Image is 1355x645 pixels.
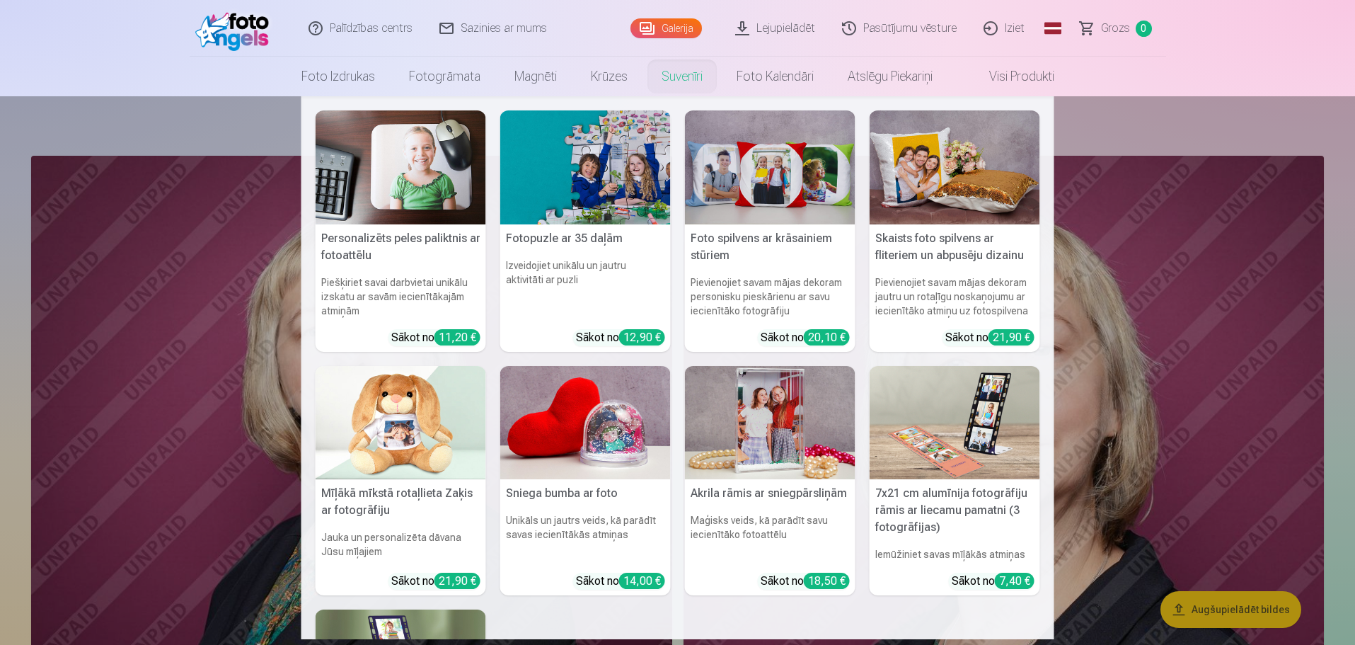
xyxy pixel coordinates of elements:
div: 14,00 € [619,573,665,589]
a: Foto spilvens ar krāsainiem stūriemFoto spilvens ar krāsainiem stūriemPievienojiet savam mājas de... [685,110,855,352]
div: 7,40 € [995,573,1034,589]
h5: Akrila rāmis ar sniegpārsliņām [685,479,855,508]
div: Sākot no [952,573,1034,590]
h5: Fotopuzle ar 35 daļām [500,224,671,253]
a: Foto kalendāri [720,57,831,96]
h6: Jauka un personalizēta dāvana Jūsu mīļajiem [316,525,486,567]
img: Skaists foto spilvens ar fliteriem un abpusēju dizainu [870,110,1040,224]
h5: Foto spilvens ar krāsainiem stūriem [685,224,855,270]
div: 21,90 € [434,573,480,589]
h6: Unikāls un jautrs veids, kā parādīt savas iecienītākās atmiņas [500,508,671,567]
h6: Pievienojiet savam mājas dekoram personisku pieskārienu ar savu iecienītāko fotogrāfiju [685,270,855,324]
a: Mīļākā mīkstā rotaļlieta Zaķis ar fotogrāfijuMīļākā mīkstā rotaļlieta Zaķis ar fotogrāfijuJauka u... [316,366,486,596]
a: Foto izdrukas [284,57,392,96]
div: 12,90 € [619,329,665,346]
div: 20,10 € [804,329,850,346]
div: Sākot no [761,329,850,346]
a: Suvenīri [645,57,720,96]
a: Fotopuzle ar 35 daļāmFotopuzle ar 35 daļāmIzveidojiet unikālu un jautru aktivitāti ar puzliSākot ... [500,110,671,352]
img: Akrila rāmis ar sniegpārsliņām [685,366,855,480]
h5: Mīļākā mīkstā rotaļlieta Zaķis ar fotogrāfiju [316,479,486,525]
h5: 7x21 cm alumīnija fotogrāfiju rāmis ar liecamu pamatni (3 fotogrāfijas) [870,479,1040,542]
div: Sākot no [761,573,850,590]
h6: Izveidojiet unikālu un jautru aktivitāti ar puzli [500,253,671,324]
img: /fa1 [195,6,277,51]
a: Personalizēts peles paliktnis ar fotoattēluPersonalizēts peles paliktnis ar fotoattēluPiešķiriet ... [316,110,486,352]
a: Krūzes [574,57,645,96]
h6: Piešķiriet savai darbvietai unikālu izskatu ar savām iecienītākajām atmiņām [316,270,486,324]
div: Sākot no [576,329,665,346]
h5: Personalizēts peles paliktnis ar fotoattēlu [316,224,486,270]
a: Fotogrāmata [392,57,497,96]
span: Grozs [1101,20,1130,37]
div: 11,20 € [434,329,480,346]
a: Atslēgu piekariņi [831,57,950,96]
img: Mīļākā mīkstā rotaļlieta Zaķis ar fotogrāfiju [316,366,486,480]
h6: Maģisks veids, kā parādīt savu iecienītāko fotoattēlu [685,508,855,567]
a: Akrila rāmis ar sniegpārsliņāmAkrila rāmis ar sniegpārsliņāmMaģisks veids, kā parādīt savu iecien... [685,366,855,596]
img: Foto spilvens ar krāsainiem stūriem [685,110,855,224]
a: Galerija [630,18,702,38]
a: Magnēti [497,57,574,96]
div: Sākot no [391,573,480,590]
a: 7x21 cm alumīnija fotogrāfiju rāmis ar liecamu pamatni (3 fotogrāfijas)7x21 cm alumīnija fotogrāf... [870,366,1040,596]
div: Sākot no [945,329,1034,346]
img: Fotopuzle ar 35 daļām [500,110,671,224]
div: Sākot no [576,573,665,590]
div: 21,90 € [988,329,1034,346]
a: Visi produkti [950,57,1071,96]
h6: Iemūžiniet savas mīļākās atmiņas [870,542,1040,567]
h5: Skaists foto spilvens ar fliteriem un abpusēju dizainu [870,224,1040,270]
img: Personalizēts peles paliktnis ar fotoattēlu [316,110,486,224]
img: Sniega bumba ar foto [500,366,671,480]
div: Sākot no [391,329,480,346]
a: Skaists foto spilvens ar fliteriem un abpusēju dizainuSkaists foto spilvens ar fliteriem un abpus... [870,110,1040,352]
img: 7x21 cm alumīnija fotogrāfiju rāmis ar liecamu pamatni (3 fotogrāfijas) [870,366,1040,480]
h5: Sniega bumba ar foto [500,479,671,508]
div: 18,50 € [804,573,850,589]
span: 0 [1136,21,1152,37]
a: Sniega bumba ar fotoSniega bumba ar fotoUnikāls un jautrs veids, kā parādīt savas iecienītākās at... [500,366,671,596]
h6: Pievienojiet savam mājas dekoram jautru un rotaļīgu noskaņojumu ar iecienītāko atmiņu uz fotospil... [870,270,1040,324]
